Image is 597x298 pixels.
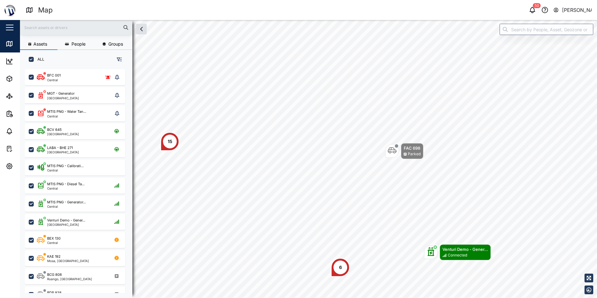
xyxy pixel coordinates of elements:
div: Reports [16,110,37,117]
input: Search by People, Asset, Geozone or Place [500,24,593,35]
div: Sites [16,93,31,100]
div: MTIS PNG - Water Tan... [47,109,86,114]
div: Settings [16,163,38,170]
div: Assets [16,75,36,82]
div: Mosa, [GEOGRAPHIC_DATA] [47,259,89,262]
div: [PERSON_NAME] [562,6,592,14]
div: Central [47,205,86,208]
label: ALL [34,57,44,62]
div: 15 [168,138,172,145]
div: Map [38,5,53,16]
div: MTIS PNG - Calibrati... [47,163,84,169]
div: 6 [339,264,342,271]
div: MGT - Generator [47,91,75,96]
div: Central [47,78,61,82]
div: Map marker [331,258,350,277]
div: FAC 698 [404,145,421,151]
div: BDP 938 [47,290,62,296]
div: Map marker [160,132,179,151]
div: BFC 001 [47,73,61,78]
div: BCV 645 [47,127,62,132]
div: BEX 130 [47,236,61,241]
div: LABA - BHE 271 [47,145,73,151]
div: [GEOGRAPHIC_DATA] [47,132,79,136]
div: [GEOGRAPHIC_DATA] [47,151,79,154]
div: Venturi Demo - Gener... [442,246,488,252]
div: Ruango, [GEOGRAPHIC_DATA] [47,277,92,281]
div: Central [47,187,85,190]
img: Main Logo [3,3,17,17]
div: KAE 192 [47,254,61,259]
button: [PERSON_NAME] [553,6,592,14]
div: Tasks [16,145,33,152]
div: Central [47,115,86,118]
div: 50 [533,3,541,8]
div: grid [25,67,132,293]
div: BCG 808 [47,272,62,277]
input: Search assets or drivers [24,23,129,32]
div: Map marker [424,244,491,260]
canvas: Map [20,20,597,298]
div: Alarms [16,128,36,135]
span: Assets [33,42,47,46]
div: MTIS PNG - Diesel Ta... [47,181,85,187]
div: [GEOGRAPHIC_DATA] [47,97,79,100]
div: Map [16,40,30,47]
div: Central [47,169,84,172]
div: Venturi Demo - Gener... [47,218,85,223]
span: Groups [108,42,123,46]
div: [GEOGRAPHIC_DATA] [47,223,85,226]
div: Dashboard [16,58,44,65]
div: Central [47,241,61,244]
div: Parked [408,151,421,157]
div: MTIS PNG - Generator... [47,200,86,205]
div: Connected [448,252,467,258]
span: People [72,42,86,46]
div: Map marker [385,143,423,159]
